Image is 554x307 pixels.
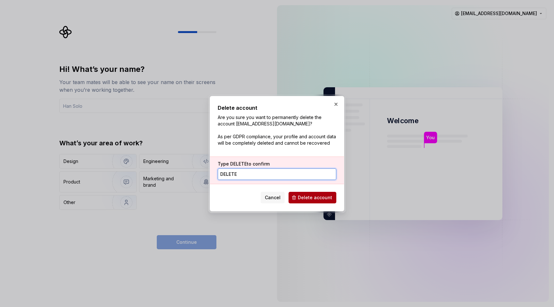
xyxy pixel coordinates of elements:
[289,192,336,203] button: Delete account
[265,194,281,201] span: Cancel
[298,194,332,201] span: Delete account
[218,161,270,167] label: Type to confirm
[230,161,247,166] span: DELETE
[261,192,285,203] button: Cancel
[218,104,336,112] h2: Delete account
[218,168,336,180] input: DELETE
[218,114,336,146] p: Are you sure you want to permanently delete the account [EMAIL_ADDRESS][DOMAIN_NAME]? As per GDPR...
